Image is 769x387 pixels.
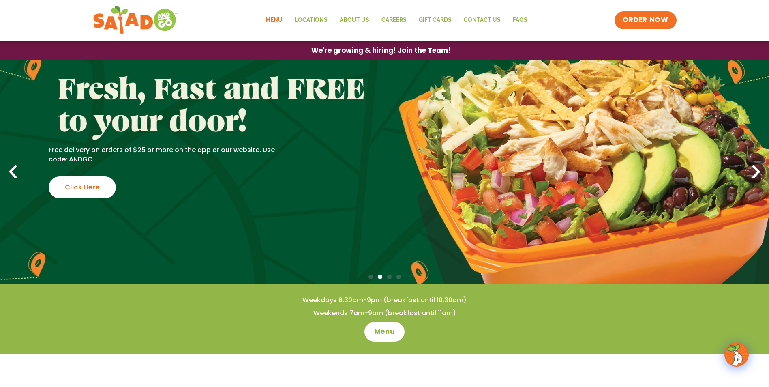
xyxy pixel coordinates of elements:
h4: Weekends 7am-9pm (breakfast until 11am) [16,309,753,318]
span: Menu [374,327,395,337]
a: Menu [259,11,289,30]
span: ORDER NOW [623,15,668,25]
span: We're growing & hiring! Join the Team! [311,47,451,54]
h4: Weekdays 6:30am-9pm (breakfast until 10:30am) [16,296,753,305]
div: Click Here [49,176,116,198]
span: Go to slide 4 [396,275,401,279]
a: We're growing & hiring! Join the Team! [299,41,463,60]
a: Menu [364,322,405,342]
span: Go to slide 1 [368,275,373,279]
span: Go to slide 2 [378,275,382,279]
span: Go to slide 3 [387,275,392,279]
img: new-SAG-logo-768×292 [93,4,178,37]
a: FAQs [507,11,533,30]
p: Free delivery on orders of $25 or more on the app or our website. Use code: ANDGO [49,146,286,164]
a: ORDER NOW [615,11,676,29]
a: Careers [375,11,413,30]
a: About Us [334,11,375,30]
a: Contact Us [458,11,507,30]
div: Previous slide [4,163,22,181]
nav: Menu [259,11,533,30]
a: Locations [289,11,334,30]
div: Next slide [747,163,765,181]
img: wpChatIcon [725,343,748,366]
a: GIFT CARDS [413,11,458,30]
